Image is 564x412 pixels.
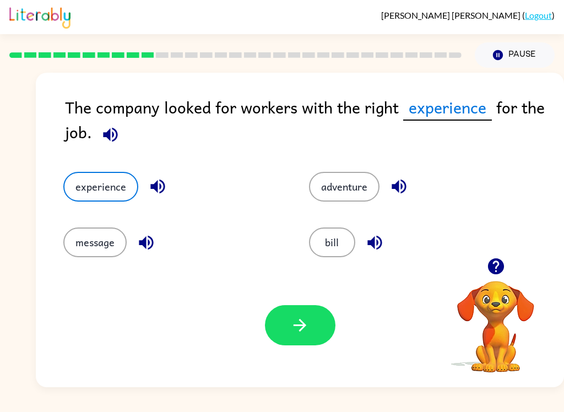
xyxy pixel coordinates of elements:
video: Your browser must support playing .mp4 files to use Literably. Please try using another browser. [441,264,551,374]
a: Logout [525,10,552,20]
button: experience [63,172,138,202]
div: ( ) [381,10,555,20]
button: Pause [475,42,555,68]
button: message [63,227,127,257]
button: bill [309,227,355,257]
img: Literably [9,4,70,29]
button: adventure [309,172,379,202]
div: The company looked for workers with the right for the job. [65,95,564,150]
span: experience [403,95,492,121]
span: [PERSON_NAME] [PERSON_NAME] [381,10,522,20]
